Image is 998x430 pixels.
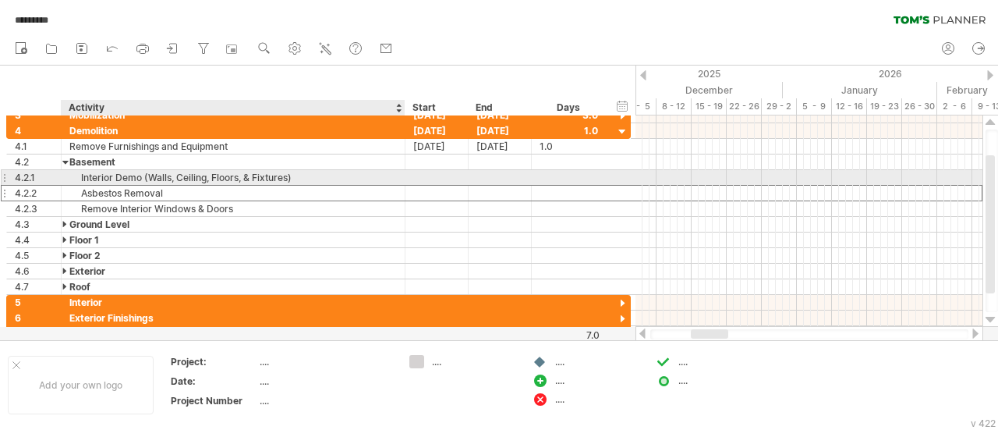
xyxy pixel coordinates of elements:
div: .... [555,374,640,387]
div: 4 [15,123,61,138]
div: Exterior Finishings [69,311,397,325]
div: Interior Demo (Walls, Ceiling, Floors, & Fixtures) [69,170,397,185]
div: 15 - 19 [692,98,727,115]
div: [DATE] [405,123,469,138]
div: [DATE] [469,123,532,138]
div: 7.0 [533,329,600,341]
div: .... [260,394,391,407]
div: .... [555,355,640,368]
div: Floor 2 [69,248,397,263]
div: 8 - 12 [656,98,692,115]
div: Days [531,100,605,115]
div: 2 - 6 [937,98,972,115]
div: .... [260,355,391,368]
div: [DATE] [469,139,532,154]
div: 5 - 9 [797,98,832,115]
div: [DATE] [405,139,469,154]
div: Project Number [171,394,257,407]
div: Project: [171,355,257,368]
div: .... [678,374,763,387]
div: 4.2.3 [15,201,61,216]
div: v 422 [971,418,996,429]
div: Add your own logo [8,356,154,414]
div: 29 - 2 [762,98,797,115]
div: Asbestos Removal [69,186,397,201]
div: 4.3 [15,217,61,232]
div: 4.4 [15,233,61,247]
div: Demolition [69,123,397,138]
div: Start [412,100,459,115]
div: End [476,100,522,115]
div: .... [432,355,517,368]
div: .... [678,355,763,368]
div: 4.7 [15,279,61,294]
div: .... [555,393,640,406]
div: Floor 1 [69,233,397,247]
div: Roof [69,279,397,294]
div: December 2025 [621,82,783,98]
div: Remove Interior Windows & Doors [69,201,397,216]
div: .... [260,375,391,388]
div: 4.6 [15,264,61,279]
div: Site Work [69,326,397,341]
div: Date: [171,375,257,388]
div: 1 - 5 [621,98,656,115]
div: 26 - 30 [902,98,937,115]
div: January 2026 [783,82,937,98]
div: Remove Furnishings and Equipment [69,139,397,154]
div: 1.0 [540,139,598,154]
div: 6 [15,311,61,325]
div: 4.2.2 [15,186,61,201]
div: 12 - 16 [832,98,867,115]
div: Activity [69,100,396,115]
div: 4.5 [15,248,61,263]
div: 4.2.1 [15,170,61,185]
div: 7 [15,326,61,341]
div: Ground Level [69,217,397,232]
div: Exterior [69,264,397,279]
div: 4.2 [15,155,61,169]
div: 22 - 26 [727,98,762,115]
div: Interior [69,295,397,310]
div: 5 [15,295,61,310]
div: 19 - 23 [867,98,902,115]
div: 4.1 [15,139,61,154]
div: Basement [69,155,397,169]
